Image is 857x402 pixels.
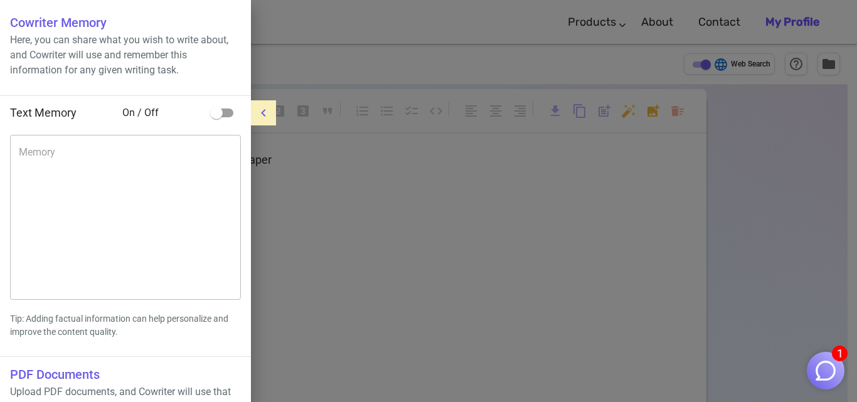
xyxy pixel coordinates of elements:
[10,364,241,384] h6: PDF Documents
[251,100,276,125] button: menu
[10,312,241,339] p: Tip: Adding factual information can help personalize and improve the content quality.
[122,105,205,120] span: On / Off
[10,33,241,78] p: Here, you can share what you wish to write about, and Cowriter will use and remember this informa...
[10,13,241,33] h6: Cowriter Memory
[814,359,838,383] img: Close chat
[832,346,848,361] span: 1
[10,106,77,119] span: Text Memory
